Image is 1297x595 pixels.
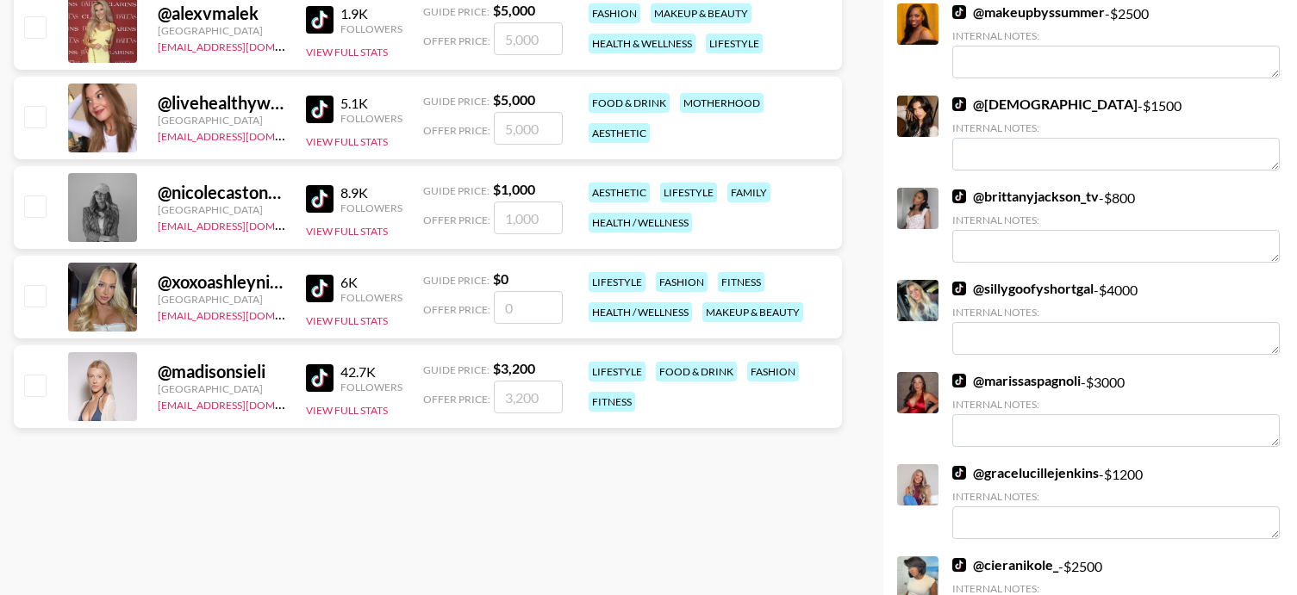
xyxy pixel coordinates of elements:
div: @ livehealthywithlexi [158,92,285,114]
div: [GEOGRAPHIC_DATA] [158,382,285,395]
div: Internal Notes: [952,398,1280,411]
img: TikTok [952,374,966,387]
div: lifestyle [706,34,763,53]
div: - $ 1200 [952,464,1280,539]
a: [EMAIL_ADDRESS][DOMAIN_NAME] [158,37,331,53]
div: Internal Notes: [952,214,1280,226]
div: - $ 1500 [952,96,1280,170]
div: fashion [747,362,799,381]
div: 42.7K [340,363,402,381]
div: lifestyle [589,272,645,292]
div: Followers [340,22,402,35]
a: @brittanyjackson_tv [952,188,1099,205]
span: Offer Price: [423,393,490,406]
div: @ madisonsieli [158,361,285,382]
img: TikTok [306,275,334,302]
div: Internal Notes: [952,29,1280,42]
div: family [727,183,770,202]
div: - $ 4000 [952,280,1280,355]
span: Guide Price: [423,5,489,18]
div: lifestyle [589,362,645,381]
div: fitness [589,392,635,412]
a: @[DEMOGRAPHIC_DATA] [952,96,1138,113]
div: Followers [340,112,402,125]
div: [GEOGRAPHIC_DATA] [158,203,285,216]
input: 0 [494,291,563,324]
span: Offer Price: [423,303,490,316]
div: [GEOGRAPHIC_DATA] [158,24,285,37]
span: Offer Price: [423,124,490,137]
img: TikTok [952,5,966,19]
div: Internal Notes: [952,306,1280,319]
div: food & drink [589,93,670,113]
div: fashion [589,3,640,23]
button: View Full Stats [306,314,388,327]
strong: $ 3,200 [493,360,535,376]
div: Internal Notes: [952,490,1280,503]
div: [GEOGRAPHIC_DATA] [158,293,285,306]
div: @ alexvmalek [158,3,285,24]
input: 5,000 [494,112,563,145]
strong: $ 5,000 [493,2,535,18]
img: TikTok [952,189,966,203]
div: health & wellness [589,34,695,53]
div: 8.9K [340,184,402,201]
div: Internal Notes: [952,582,1280,595]
img: TikTok [952,282,966,295]
button: View Full Stats [306,46,388,59]
div: aesthetic [589,123,650,143]
div: 1.9K [340,5,402,22]
a: @marissaspagnoli [952,372,1081,389]
div: @ nicolecastonguayhogan [158,182,285,203]
div: Followers [340,381,402,394]
img: TikTok [306,185,334,213]
img: TikTok [306,6,334,34]
div: Followers [340,291,402,304]
img: TikTok [952,97,966,111]
div: @ xoxoashleynicole [158,271,285,293]
img: TikTok [952,466,966,480]
input: 1,000 [494,201,563,234]
div: motherhood [680,93,764,113]
span: Offer Price: [423,34,490,47]
div: - $ 3000 [952,372,1280,447]
a: @gracelucillejenkins [952,464,1099,481]
div: health / wellness [589,302,692,322]
button: View Full Stats [306,225,388,238]
a: @sillygoofyshortgal [952,280,1094,297]
a: [EMAIL_ADDRESS][DOMAIN_NAME] [158,127,331,143]
div: food & drink [656,362,737,381]
a: @makeupbyssummer [952,3,1105,21]
input: 3,200 [494,381,563,413]
div: fitness [718,272,764,292]
div: 6K [340,274,402,291]
span: Offer Price: [423,214,490,226]
a: @cieranikole_ [952,556,1058,573]
div: - $ 2500 [952,3,1280,78]
div: Internal Notes: [952,121,1280,134]
span: Guide Price: [423,363,489,376]
a: [EMAIL_ADDRESS][DOMAIN_NAME] [158,395,331,412]
img: TikTok [952,558,966,572]
input: 5,000 [494,22,563,55]
div: fashion [656,272,708,292]
div: - $ 800 [952,188,1280,263]
button: View Full Stats [306,135,388,148]
strong: $ 0 [493,270,508,287]
a: [EMAIL_ADDRESS][DOMAIN_NAME] [158,216,331,232]
span: Guide Price: [423,274,489,287]
span: Guide Price: [423,95,489,108]
strong: $ 1,000 [493,181,535,197]
button: View Full Stats [306,404,388,417]
div: makeup & beauty [702,302,803,322]
div: aesthetic [589,183,650,202]
img: TikTok [306,96,334,123]
img: TikTok [306,364,334,392]
a: [EMAIL_ADDRESS][DOMAIN_NAME] [158,306,331,322]
div: 5.1K [340,95,402,112]
div: makeup & beauty [651,3,751,23]
div: lifestyle [660,183,717,202]
span: Guide Price: [423,184,489,197]
div: health / wellness [589,213,692,232]
div: Followers [340,201,402,214]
